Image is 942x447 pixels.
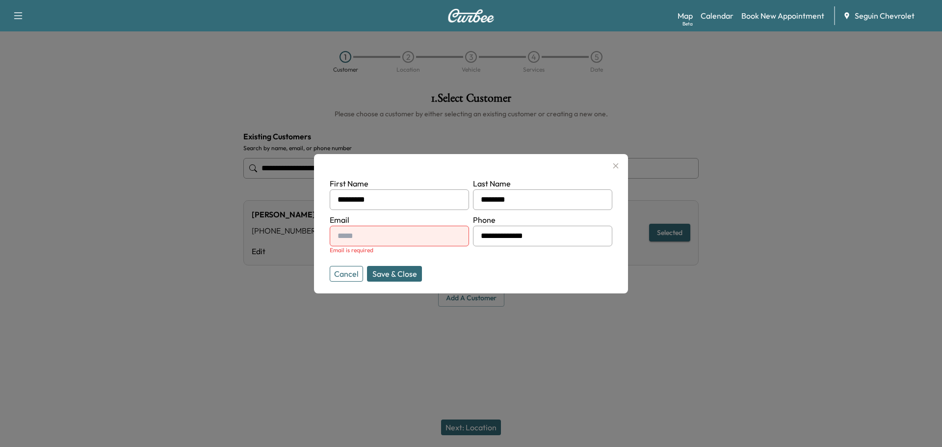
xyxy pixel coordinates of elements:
[473,215,496,225] label: Phone
[741,10,824,22] a: Book New Appointment
[678,10,693,22] a: MapBeta
[367,266,422,282] button: Save & Close
[682,20,693,27] div: Beta
[330,266,363,282] button: Cancel
[330,246,469,254] div: Email is required
[855,10,915,22] span: Seguin Chevrolet
[473,179,511,188] label: Last Name
[701,10,733,22] a: Calendar
[330,179,368,188] label: First Name
[330,215,349,225] label: Email
[447,9,495,23] img: Curbee Logo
